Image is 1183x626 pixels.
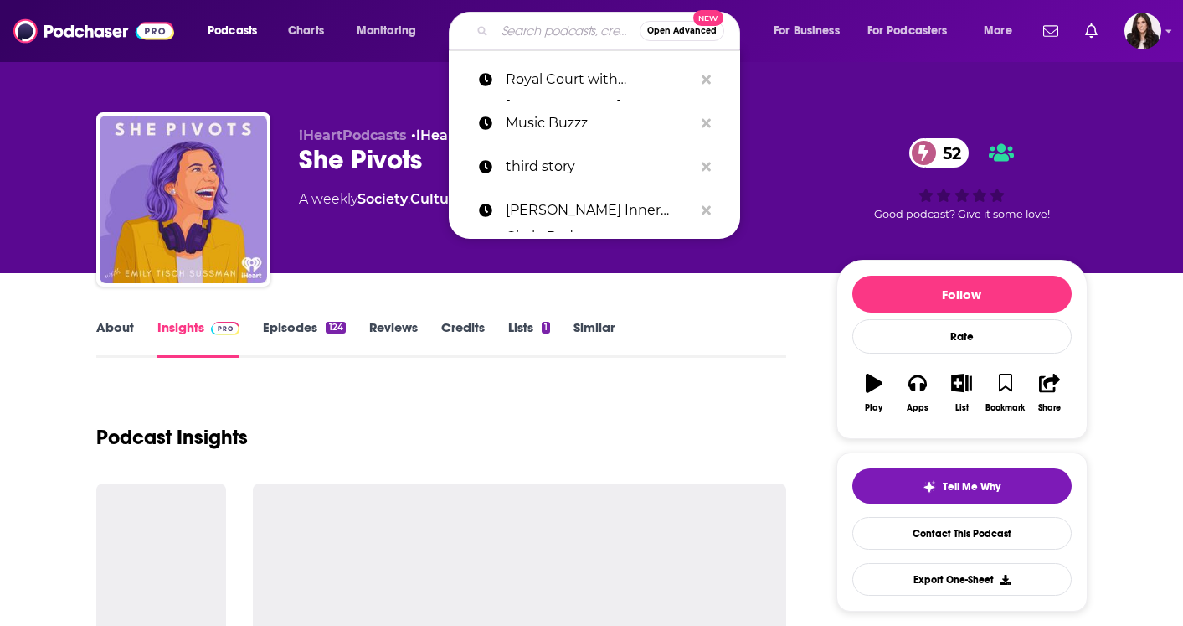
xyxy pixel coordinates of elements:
img: She Pivots [100,116,267,283]
span: Monitoring [357,19,416,43]
a: third story [449,145,740,189]
a: Royal Court with [PERSON_NAME] [449,58,740,101]
button: open menu [972,18,1033,44]
div: 1 [542,322,550,334]
div: 52Good podcast? Give it some love! [836,127,1088,231]
button: List [939,363,983,423]
span: New [693,10,723,26]
a: Charts [277,18,334,44]
div: List [955,403,969,413]
img: tell me why sparkle [923,480,936,494]
a: About [96,319,134,358]
span: Good podcast? Give it some love! [874,208,1050,220]
span: Charts [288,19,324,43]
a: Lists1 [508,319,550,358]
span: Podcasts [208,19,257,43]
button: Apps [896,363,939,423]
a: Similar [573,319,615,358]
a: InsightsPodchaser Pro [157,319,240,358]
span: 52 [926,138,970,168]
img: Podchaser Pro [211,322,240,335]
p: Music Buzzz [506,101,693,145]
a: Music Buzzz [449,101,740,145]
button: Bookmark [984,363,1027,423]
div: Search podcasts, credits, & more... [465,12,756,50]
span: Open Advanced [647,27,717,35]
div: 124 [326,322,345,334]
button: open menu [762,18,861,44]
div: Share [1038,403,1061,413]
span: • [411,127,500,143]
button: Open AdvancedNew [640,21,724,41]
a: Credits [441,319,485,358]
button: Follow [852,276,1072,313]
button: open menu [345,18,438,44]
a: Culture [410,191,463,207]
span: For Business [774,19,840,43]
a: Show notifications dropdown [1036,17,1065,45]
div: Play [865,403,882,413]
button: tell me why sparkleTell Me Why [852,468,1072,504]
button: open menu [196,18,279,44]
a: iHeartRadio [416,127,500,143]
a: Show notifications dropdown [1078,17,1104,45]
a: Episodes124 [263,319,345,358]
div: Bookmark [985,403,1025,413]
span: Tell Me Why [943,480,1000,494]
p: third story [506,145,693,189]
img: Podchaser - Follow, Share and Rate Podcasts [13,15,174,47]
input: Search podcasts, credits, & more... [495,18,640,44]
a: Society [357,191,408,207]
a: 52 [909,138,970,168]
h1: Podcast Insights [96,425,248,450]
button: Share [1027,363,1071,423]
button: open menu [856,18,972,44]
span: More [984,19,1012,43]
div: A weekly podcast [299,189,573,210]
a: [PERSON_NAME] Inner Circle Podcast [449,189,740,232]
span: Logged in as RebeccaShapiro [1124,13,1161,49]
button: Show profile menu [1124,13,1161,49]
div: Rate [852,319,1072,354]
img: User Profile [1124,13,1161,49]
button: Export One-Sheet [852,563,1072,596]
button: Play [852,363,896,423]
a: Reviews [369,319,418,358]
span: For Podcasters [867,19,948,43]
p: Bobby Owsinski's Inner Circle Podcast [506,189,693,232]
a: Contact This Podcast [852,517,1072,550]
span: iHeartPodcasts [299,127,407,143]
div: Apps [907,403,928,413]
span: , [408,191,410,207]
p: Royal Court with Brittany Broski [506,58,693,101]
